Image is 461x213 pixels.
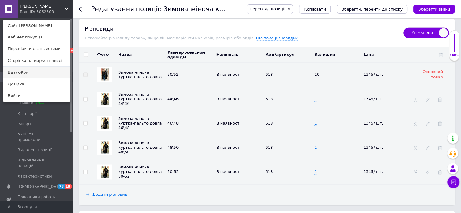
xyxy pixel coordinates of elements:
[85,25,397,32] div: Різновиди
[215,62,264,87] td: Дані основного товару
[58,184,65,189] span: 73
[117,47,166,62] th: Назва
[3,20,70,32] a: Сайт [PERSON_NAME]
[216,169,241,174] span: В наявності
[18,158,56,168] span: Відновлення позицій
[6,39,123,46] span: Полуобхват [GEOGRAPHIC_DATA]: 54 см
[3,67,70,78] a: ВдалоКом
[3,55,70,66] a: Сторінка на маркетплейсі
[91,5,286,13] h1: Редагування позиції: Зимова жіноча куртка-пальто довга
[314,97,317,102] span: 1
[265,121,273,125] span: 618
[166,62,215,87] td: Дані основного товару
[6,73,71,79] span: Довжина виробу: 93 см
[264,47,313,62] th: Код/артикул
[118,141,162,154] span: Зимова жіноча куртка-пальто довга 48\50
[215,47,264,62] th: Наявність
[265,145,273,150] span: 618
[216,97,241,101] span: В наявності
[20,9,45,15] div: Ваш ID: 3062308
[256,36,298,41] span: Що таке різновиди?
[314,121,317,126] span: 1
[363,97,383,101] span: 1345/ шт.
[216,145,241,150] span: В наявності
[6,73,67,79] span: Длина изделия: 93 см
[362,62,411,87] td: Дані основного товару
[167,72,179,77] span: 50/52
[6,17,107,24] span: Размер S\44\46 Ширина плеч: 40 см
[363,72,383,77] span: 1345/ шт.
[447,176,459,188] button: Чат з покупцем
[3,43,70,55] a: Перевірити стан системи
[313,47,362,62] th: Залишки
[449,30,459,61] div: 100% Якість заповнення
[3,32,70,43] a: Кабінет покупця
[118,92,162,106] span: Зимова жіноча куртка-пальто довга 44\46
[6,17,112,24] span: Розмір S\44/46 Ширина плечей: 40 см
[118,116,162,130] span: Зимова жіноча куртка-пальто довга 46\48
[449,53,459,58] div: 100%
[265,72,273,77] span: 618
[167,50,205,59] span: Размер женской одежды
[6,50,79,57] span: Напівобхват стегон: 56 см
[314,169,317,174] span: 1
[413,5,455,14] button: Зберегти зміни
[363,145,383,150] span: 1345/ шт.
[337,5,407,14] button: Зберегти, перейти до списку
[6,28,75,35] span: Полуобхват груди: 52 см
[18,147,52,153] span: Видалені позиції
[65,184,72,189] span: 18
[20,4,65,9] span: anny mars
[299,5,331,14] button: Копіювати
[92,192,128,197] span: Додати різновид
[6,50,77,57] span: Полуобхват бедер: 56 см
[18,111,37,116] span: Категорії
[265,169,273,174] span: 618
[314,145,317,150] span: 1
[167,121,179,125] span: 46\48
[118,70,162,79] span: Зимова жіноча куртка-пальто довга
[6,28,80,35] span: Напівобхват грудей: 52 см
[249,7,285,11] span: Перегляд позиції
[18,131,56,142] span: Акції та промокоди
[418,7,450,12] i: Зберегти зміни
[18,174,52,179] span: Характеристики
[6,6,66,12] span: ЗАМІРИ: == ВЕРХ ==
[3,90,70,102] a: Вийти
[3,78,70,90] a: Довідка
[18,184,62,189] span: [DEMOGRAPHIC_DATA]
[167,169,179,174] span: 50-52
[342,7,403,12] i: Зберегти, перейти до списку
[216,121,241,125] span: В наявності
[6,39,124,46] span: Напівобхват [GEOGRAPHIC_DATA]: 54 см
[79,7,84,12] div: Повернутися назад
[423,69,443,79] span: Основний товар
[216,72,241,77] span: В наявності
[314,72,319,77] span: Дані основного товару
[304,7,326,12] span: Копіювати
[167,145,179,150] span: 48\50
[6,62,64,68] span: Длина рукава: 60 см
[363,121,383,125] span: 1345/ шт.
[92,47,117,62] th: Фото
[265,97,273,101] span: 618
[85,36,256,40] span: Створюйте різновиду товару, якщо він має варіанти кольорів, розмірів або видів.
[363,169,383,174] span: 1345/ шт.
[167,97,179,101] span: 44\46
[118,165,162,178] span: Зимова жіноча куртка-пальто довга 50-52
[403,27,449,38] span: Увімкнено
[362,47,411,62] th: Ціна
[264,62,313,87] td: Дані основного товару
[18,194,56,205] span: Показники роботи компанії
[6,62,71,68] span: Довжина рукава: 60 см
[18,121,32,127] span: Імпорт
